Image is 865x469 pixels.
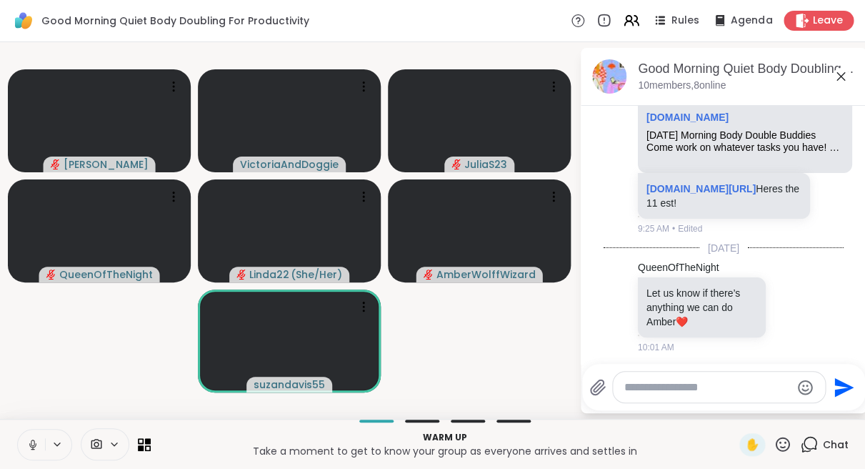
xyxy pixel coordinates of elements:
span: • [672,222,675,235]
p: Warm up [159,431,731,444]
div: [DATE] Morning Body Double Buddies [646,129,844,142]
p: Take a moment to get to know your group as everyone arrives and settles in [159,444,731,458]
span: QueenOfTheNight [59,267,153,282]
span: [PERSON_NAME] [64,157,149,172]
a: [DOMAIN_NAME][URL] [646,183,756,194]
textarea: Type your message [624,380,791,395]
a: QueenOfTheNight [638,261,719,275]
span: audio-muted [236,270,246,280]
button: Send [826,371,858,403]
div: Good Morning Quiet Body Doubling For Productivity, [DATE] [638,60,855,78]
p: 10 members, 8 online [638,79,726,93]
span: 10:01 AM [638,341,674,354]
span: audio-muted [424,270,434,280]
span: ( She/Her ) [291,267,342,282]
span: VictoriaAndDoggie [240,157,339,172]
span: AmberWolffWizard [436,267,536,282]
p: Let us know if there’s anything we can do Amber [646,286,757,329]
span: [DATE] [699,241,748,255]
span: suzandavis55 [254,377,325,392]
span: Linda22 [249,267,289,282]
img: ShareWell Logomark [11,9,36,33]
div: Come work on whatever tasks you have! Just want company to chill with? Thats fine too! I always e... [646,142,844,154]
span: Good Morning Quiet Body Doubling For Productivity [41,14,309,28]
button: Emoji picker [796,379,814,396]
span: audio-muted [51,159,61,169]
span: Edited [678,222,702,235]
p: Heres the 11 est! [646,182,801,210]
span: JuliaS23 [464,157,507,172]
img: https://sharewell-space-live.sfo3.digitaloceanspaces.com/user-generated/d7277878-0de6-43a2-a937-4... [604,261,632,290]
img: Good Morning Quiet Body Doubling For Productivity, Oct 09 [592,59,626,94]
span: audio-muted [46,270,56,280]
a: Attachment [646,112,729,123]
span: ✋ [745,436,759,453]
span: Rules [671,14,699,28]
span: 9:25 AM [638,222,669,235]
span: Chat [822,438,848,452]
span: ❤️ [676,316,688,327]
span: audio-muted [451,159,461,169]
span: Agenda [731,14,772,28]
span: Leave [812,14,842,28]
